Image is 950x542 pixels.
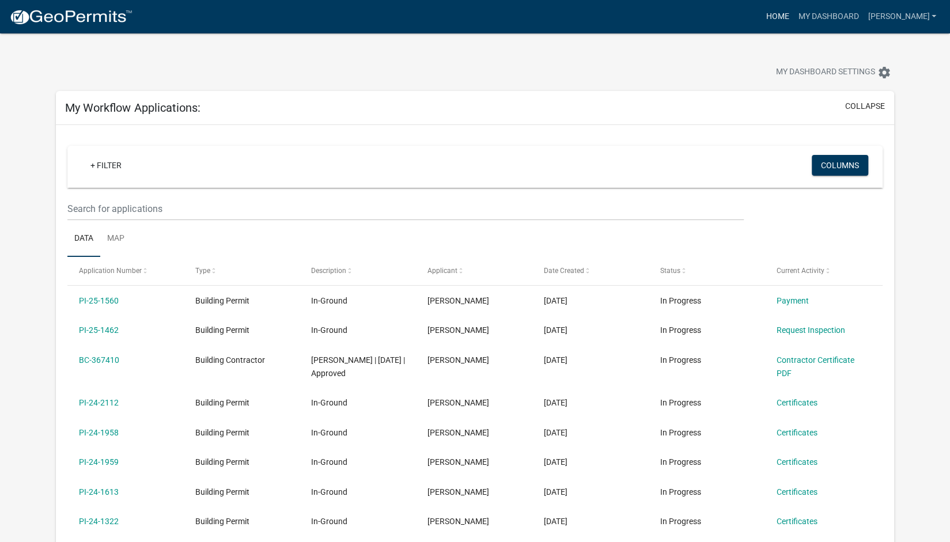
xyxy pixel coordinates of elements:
[544,296,567,305] span: 08/17/2025
[544,517,567,526] span: 07/17/2024
[777,517,817,526] a: Certificates
[427,487,489,496] span: David
[311,487,347,496] span: In-Ground
[544,398,567,407] span: 11/06/2024
[79,517,119,526] a: PI-24-1322
[777,398,817,407] a: Certificates
[766,257,882,285] datatable-header-cell: Current Activity
[544,355,567,365] span: 01/22/2025
[660,428,701,437] span: In Progress
[195,267,210,275] span: Type
[79,355,119,365] a: BC-367410
[417,257,533,285] datatable-header-cell: Applicant
[311,296,347,305] span: In-Ground
[777,487,817,496] a: Certificates
[195,517,249,526] span: Building Permit
[195,325,249,335] span: Building Permit
[812,155,868,176] button: Columns
[100,221,131,257] a: Map
[777,325,845,335] a: Request Inspection
[427,428,489,437] span: David
[79,487,119,496] a: PI-24-1613
[184,257,300,285] datatable-header-cell: Type
[544,487,567,496] span: 08/28/2024
[79,428,119,437] a: PI-24-1958
[311,517,347,526] span: In-Ground
[67,221,100,257] a: Data
[79,267,142,275] span: Application Number
[427,517,489,526] span: David
[777,296,809,305] a: Payment
[79,457,119,467] a: PI-24-1959
[660,487,701,496] span: In Progress
[79,325,119,335] a: PI-25-1462
[67,257,184,285] datatable-header-cell: Application Number
[300,257,417,285] datatable-header-cell: Description
[311,398,347,407] span: In-Ground
[79,296,119,305] a: PI-25-1560
[649,257,766,285] datatable-header-cell: Status
[427,355,489,365] span: David
[544,457,567,467] span: 10/14/2024
[311,325,347,335] span: In-Ground
[195,457,249,467] span: Building Permit
[660,296,701,305] span: In Progress
[863,6,941,28] a: [PERSON_NAME]
[761,6,793,28] a: Home
[660,325,701,335] span: In Progress
[544,428,567,437] span: 10/14/2024
[777,457,817,467] a: Certificates
[427,296,489,305] span: David
[311,267,346,275] span: Description
[67,197,743,221] input: Search for applications
[767,61,900,84] button: My Dashboard Settingssettings
[195,487,249,496] span: Building Permit
[777,267,824,275] span: Current Activity
[195,398,249,407] span: Building Permit
[845,100,885,112] button: collapse
[544,325,567,335] span: 08/07/2025
[660,267,680,275] span: Status
[195,296,249,305] span: Building Permit
[427,325,489,335] span: David
[877,66,891,79] i: settings
[311,428,347,437] span: In-Ground
[777,428,817,437] a: Certificates
[660,355,701,365] span: In Progress
[544,267,584,275] span: Date Created
[427,267,457,275] span: Applicant
[427,398,489,407] span: David
[79,398,119,407] a: PI-24-2112
[777,355,854,378] a: Contractor Certificate PDF
[195,428,249,437] span: Building Permit
[660,398,701,407] span: In Progress
[533,257,649,285] datatable-header-cell: Date Created
[81,155,131,176] a: + Filter
[776,66,875,79] span: My Dashboard Settings
[427,457,489,467] span: David
[311,355,405,378] span: David Edgren | 01/22/2025 | Approved
[793,6,863,28] a: My Dashboard
[660,457,701,467] span: In Progress
[660,517,701,526] span: In Progress
[65,101,200,115] h5: My Workflow Applications:
[195,355,264,365] span: Building Contractor
[311,457,347,467] span: In-Ground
